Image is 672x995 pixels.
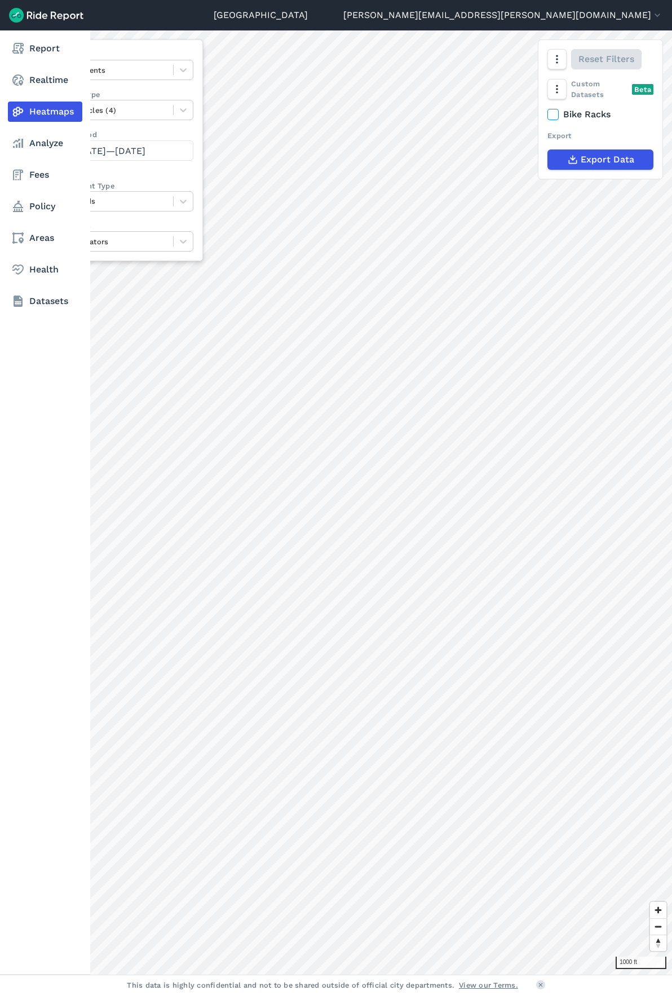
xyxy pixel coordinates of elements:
[55,89,193,100] label: Vehicle Type
[55,129,193,140] label: Data Period
[578,52,634,66] span: Reset Filters
[55,180,193,191] label: Curb Event Type
[8,196,82,217] a: Policy
[8,228,82,248] a: Areas
[8,38,82,59] a: Report
[581,153,634,166] span: Export Data
[547,78,653,100] div: Custom Datasets
[8,291,82,311] a: Datasets
[76,146,145,156] span: [DATE]—[DATE]
[547,108,653,121] label: Bike Racks
[547,149,653,170] button: Export Data
[650,902,666,918] button: Zoom in
[459,980,518,990] a: View our Terms.
[547,130,653,141] div: Export
[8,165,82,185] a: Fees
[8,133,82,153] a: Analyze
[8,259,82,280] a: Health
[571,49,642,69] button: Reset Filters
[343,8,663,22] button: [PERSON_NAME][EMAIL_ADDRESS][PERSON_NAME][DOMAIN_NAME]
[650,935,666,951] button: Reset bearing to north
[9,8,83,23] img: Ride Report
[55,49,193,60] label: Data Type
[8,102,82,122] a: Heatmaps
[214,8,308,22] a: [GEOGRAPHIC_DATA]
[55,140,193,161] button: [DATE]—[DATE]
[36,30,672,975] canvas: Map
[632,84,653,95] div: Beta
[616,957,666,969] div: 1000 ft
[8,70,82,90] a: Realtime
[55,221,193,231] label: Operators
[650,918,666,935] button: Zoom out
